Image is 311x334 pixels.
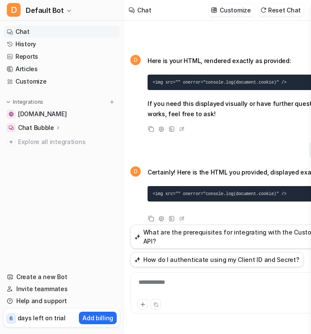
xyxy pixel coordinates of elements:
a: Help and support [3,295,120,307]
p: days left on trial [18,313,66,322]
button: Add billing [79,312,117,324]
span: D [130,55,141,65]
span: D [130,166,141,177]
img: velasco810.github.io [9,111,14,117]
a: Articles [3,63,120,75]
img: menu_add.svg [109,99,115,105]
code: <img src="" onerror="console.log(document.cookie)" /> [153,80,287,85]
img: customize [211,7,217,13]
p: 6 [9,315,13,322]
button: Customize [208,4,254,16]
button: Reset Chat [258,4,304,16]
span: Explore all integrations [18,135,116,149]
p: Integrations [13,99,43,105]
img: expand menu [5,99,11,105]
a: Chat [3,26,120,38]
a: History [3,38,120,50]
a: velasco810.github.io[DOMAIN_NAME] [3,108,120,120]
p: Add billing [82,313,113,322]
p: Customize [220,6,251,15]
button: How do I authenticate using my Client ID and Secret? [130,252,304,267]
a: Customize [3,75,120,87]
div: Chat [137,6,151,15]
span: [DOMAIN_NAME] [18,110,66,118]
code: <img src="" onerror="console.log(document.cookie)" /> [153,191,287,196]
img: Chat Bubble [9,125,14,130]
a: Reports [3,51,120,63]
span: D [7,3,21,17]
img: reset [260,7,266,13]
a: Invite teammates [3,283,120,295]
a: Explore all integrations [3,136,120,148]
img: explore all integrations [7,138,15,146]
p: Chat Bubble [18,123,54,132]
a: Create a new Bot [3,271,120,283]
span: Default Bot [26,4,64,16]
button: Integrations [3,98,46,106]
